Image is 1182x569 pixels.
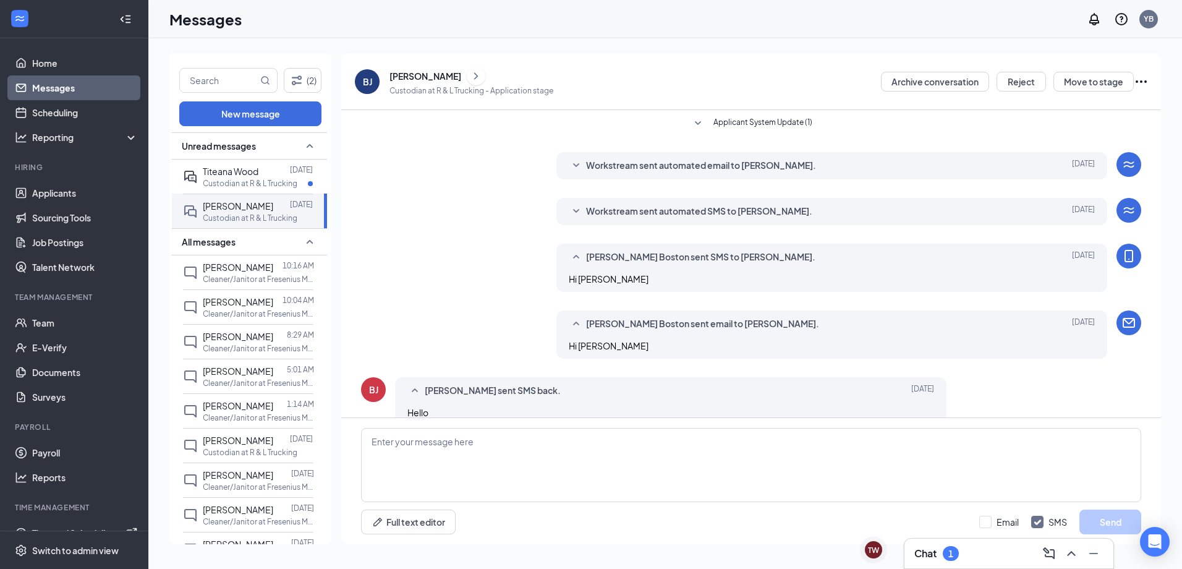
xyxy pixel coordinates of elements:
[389,85,553,96] p: Custodian at R & L Trucking - Application stage
[32,360,138,385] a: Documents
[290,199,313,210] p: [DATE]
[32,385,138,409] a: Surveys
[32,75,138,100] a: Messages
[1072,317,1095,332] span: [DATE]
[1072,158,1095,173] span: [DATE]
[291,468,314,479] p: [DATE]
[287,399,314,409] p: 1:14 AM
[15,292,135,302] div: Team Management
[914,547,937,560] h3: Chat
[291,537,314,548] p: [DATE]
[183,369,198,384] svg: ChatInactive
[586,250,815,265] span: [PERSON_NAME] Boston sent SMS to [PERSON_NAME].
[1121,157,1136,172] svg: WorkstreamLogo
[169,9,242,30] h1: Messages
[1039,544,1059,563] button: ComposeMessage
[363,75,372,88] div: BJ
[15,544,27,557] svg: Settings
[183,439,198,453] svg: ChatInactive
[691,116,705,131] svg: SmallChevronDown
[290,434,313,444] p: [DATE]
[32,335,138,360] a: E-Verify
[203,296,273,307] span: [PERSON_NAME]
[119,13,132,25] svg: Collapse
[291,503,314,513] p: [DATE]
[586,158,816,173] span: Workstream sent automated email to [PERSON_NAME].
[203,262,273,273] span: [PERSON_NAME]
[183,473,198,488] svg: ChatInactive
[1114,12,1129,27] svg: QuestionInfo
[283,295,314,306] p: 10:04 AM
[467,67,485,85] button: ChevronRight
[290,165,313,175] p: [DATE]
[203,309,314,319] p: Cleaner/Janitor at Fresenius Medical Care
[1134,74,1149,89] svg: Ellipses
[15,162,135,173] div: Hiring
[289,73,304,88] svg: Filter
[32,465,138,490] a: Reports
[183,335,198,349] svg: ChatInactive
[881,72,989,92] button: Archive conversation
[183,265,198,280] svg: ChatInactive
[182,236,236,248] span: All messages
[32,440,138,465] a: Payroll
[389,70,461,82] div: [PERSON_NAME]
[911,383,934,398] span: [DATE]
[15,502,135,513] div: TIME MANAGEMENT
[284,68,321,93] button: Filter (2)
[1042,546,1057,561] svg: ComposeMessage
[32,310,138,335] a: Team
[997,72,1046,92] button: Reject
[1140,527,1170,557] div: Open Intercom Messenger
[569,204,584,219] svg: SmallChevronDown
[203,166,258,177] span: Titeana Wood
[1144,14,1154,24] div: YB
[1064,546,1079,561] svg: ChevronUp
[569,250,584,265] svg: SmallChevronUp
[203,482,314,492] p: Cleaner/Janitor at Fresenius Medical Care
[425,383,561,398] span: [PERSON_NAME] sent SMS back.
[203,516,314,527] p: Cleaner/Janitor at Fresenius Medical Care
[15,131,27,143] svg: Analysis
[586,204,812,219] span: Workstream sent automated SMS to [PERSON_NAME].
[32,100,138,125] a: Scheduling
[203,413,314,423] p: Cleaner/Janitor at Fresenius Medical Care
[569,317,584,332] svg: SmallChevronUp
[1084,544,1103,563] button: Minimize
[1087,12,1102,27] svg: Notifications
[203,400,273,411] span: [PERSON_NAME]
[183,542,198,557] svg: ChatInactive
[361,510,456,534] button: Full text editorPen
[372,516,384,528] svg: Pen
[203,469,273,481] span: [PERSON_NAME]
[302,234,317,249] svg: SmallChevronUp
[32,230,138,255] a: Job Postings
[1053,72,1134,92] button: Move to stage
[180,69,258,92] input: Search
[1121,203,1136,218] svg: WorkstreamLogo
[179,101,321,126] button: New message
[32,255,138,280] a: Talent Network
[569,158,584,173] svg: SmallChevronDown
[203,378,314,388] p: Cleaner/Janitor at Fresenius Medical Care
[407,407,428,418] span: Hello
[1079,510,1141,534] button: Send
[15,422,135,432] div: Payroll
[1086,546,1101,561] svg: Minimize
[1121,315,1136,330] svg: Email
[32,131,138,143] div: Reporting
[1072,250,1095,265] span: [DATE]
[182,140,256,152] span: Unread messages
[569,273,648,284] span: Hi [PERSON_NAME]
[586,317,819,332] span: [PERSON_NAME] Boston sent email to [PERSON_NAME].
[203,178,297,189] p: Custodian at R & L Trucking
[1061,544,1081,563] button: ChevronUp
[569,340,648,351] span: Hi [PERSON_NAME]
[32,205,138,230] a: Sourcing Tools
[1121,249,1136,263] svg: MobileSms
[14,12,26,25] svg: WorkstreamLogo
[713,116,812,131] span: Applicant System Update (1)
[948,549,953,559] div: 1
[691,116,812,131] button: SmallChevronDownApplicant System Update (1)
[203,343,314,354] p: Cleaner/Janitor at Fresenius Medical Care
